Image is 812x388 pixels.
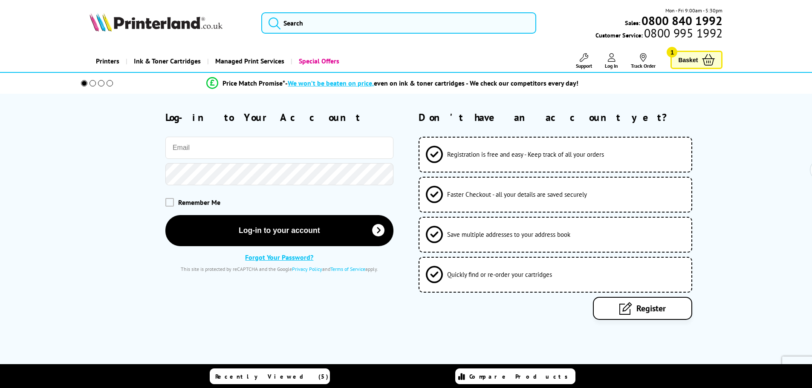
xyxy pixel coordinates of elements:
a: Printers [90,50,126,72]
a: Basket 1 [670,51,722,69]
a: Compare Products [455,368,575,384]
div: - even on ink & toner cartridges - We check our competitors every day! [285,79,578,87]
span: Compare Products [469,373,572,380]
span: Quickly find or re-order your cartridges [447,270,552,279]
span: 1 [667,47,677,57]
input: Email [165,137,393,159]
div: This site is protected by reCAPTCHA and the Google and apply. [165,266,393,272]
a: Ink & Toner Cartridges [126,50,207,72]
span: Remember Me [178,198,220,207]
span: Log In [605,63,618,69]
span: Mon - Fri 9:00am - 5:30pm [665,6,722,14]
span: Faster Checkout - all your details are saved securely [447,190,587,198]
a: Recently Viewed (5) [210,368,330,384]
a: Track Order [631,53,656,69]
span: Recently Viewed (5) [215,373,329,380]
a: Terms of Service [330,266,365,272]
a: Printerland Logo [90,13,251,33]
span: Price Match Promise* [223,79,285,87]
h2: Don't have an account yet? [419,111,722,124]
span: Register [636,303,666,314]
span: Registration is free and easy - Keep track of all your orders [447,150,604,158]
span: Sales: [625,19,640,27]
span: Ink & Toner Cartridges [134,50,201,72]
a: 0800 840 1992 [640,17,722,25]
a: Privacy Policy [292,266,322,272]
a: Support [576,53,592,69]
li: modal_Promise [69,76,716,91]
a: Forgot Your Password? [245,253,313,262]
img: Printerland Logo [90,13,223,32]
a: Log In [605,53,618,69]
a: Register [593,297,692,320]
span: Save multiple addresses to your address book [447,230,570,239]
b: 0800 840 1992 [642,13,722,29]
input: Search [261,12,536,34]
span: Customer Service: [595,29,722,39]
a: Managed Print Services [207,50,291,72]
a: Special Offers [291,50,346,72]
span: 0800 995 1992 [643,29,722,37]
h2: Log-in to Your Account [165,111,393,124]
button: Log-in to your account [165,215,393,246]
span: Basket [678,54,698,66]
span: We won’t be beaten on price, [288,79,374,87]
span: Support [576,63,592,69]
